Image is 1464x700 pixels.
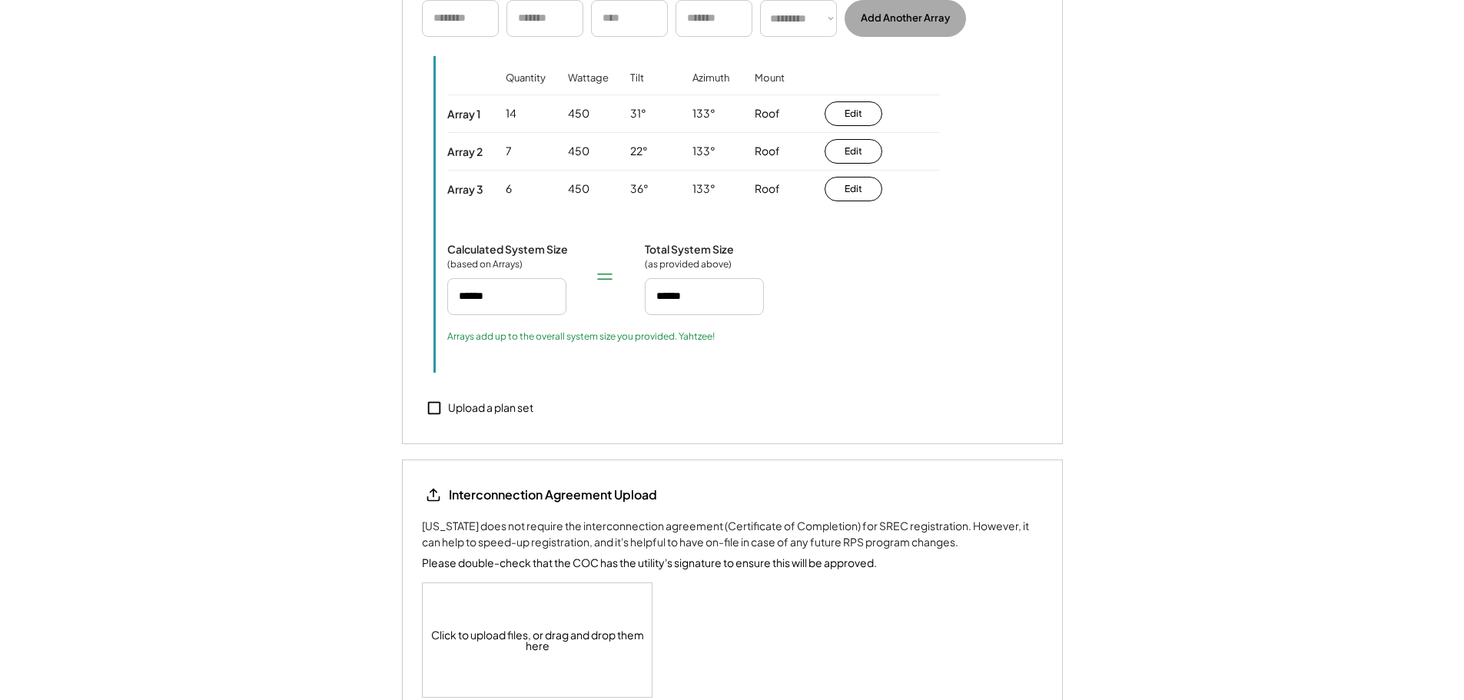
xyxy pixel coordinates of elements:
[447,330,715,343] div: Arrays add up to the overall system size you provided. Yahtzee!
[449,486,657,503] div: Interconnection Agreement Upload
[630,144,648,159] div: 22°
[423,583,653,697] div: Click to upload files, or drag and drop them here
[692,144,715,159] div: 133°
[692,106,715,121] div: 133°
[645,258,732,270] div: (as provided above)
[447,144,483,158] div: Array 2
[506,106,516,121] div: 14
[755,106,780,121] div: Roof
[447,258,524,270] div: (based on Arrays)
[755,181,780,197] div: Roof
[447,242,568,256] div: Calculated System Size
[825,177,882,201] button: Edit
[692,71,729,106] div: Azimuth
[630,106,646,121] div: 31°
[448,400,533,416] div: Upload a plan set
[422,518,1043,550] div: [US_STATE] does not require the interconnection agreement (Certificate of Completion) for SREC re...
[447,107,480,121] div: Array 1
[447,182,483,196] div: Array 3
[755,144,780,159] div: Roof
[506,181,512,197] div: 6
[568,181,589,197] div: 450
[506,144,512,159] div: 7
[568,71,609,106] div: Wattage
[645,242,734,256] div: Total System Size
[506,71,546,106] div: Quantity
[568,144,589,159] div: 450
[630,71,644,106] div: Tilt
[422,555,877,571] div: Please double-check that the COC has the utility's signature to ensure this will be approved.
[568,106,589,121] div: 450
[825,139,882,164] button: Edit
[755,71,785,106] div: Mount
[630,181,649,197] div: 36°
[692,181,715,197] div: 133°
[825,101,882,126] button: Edit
